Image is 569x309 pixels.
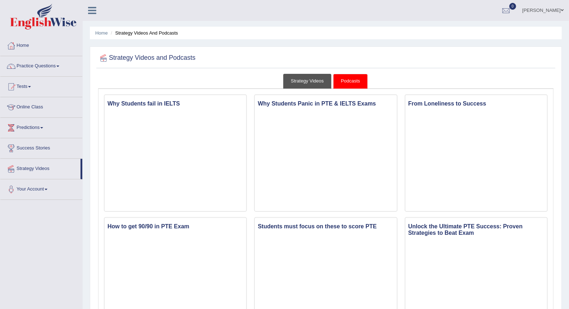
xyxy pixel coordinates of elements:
a: Home [95,30,108,36]
a: Home [0,36,82,54]
h3: From Loneliness to Success [405,99,547,109]
a: Strategy Videos [283,74,331,89]
a: Tests [0,77,82,95]
span: 0 [509,3,517,10]
a: Online Class [0,97,82,115]
h3: Students must focus on these to score PTE [255,221,396,232]
a: Strategy Videos [0,159,81,177]
a: Podcasts [333,74,367,89]
h3: Unlock the Ultimate PTE Success: Proven Strategies to Beat Exam [405,221,547,238]
a: Predictions [0,118,82,136]
h3: How to get 90/90 in PTE Exam [105,221,246,232]
h3: Why Students fail in IELTS [105,99,246,109]
li: Strategy Videos and Podcasts [109,30,178,36]
a: Success Stories [0,138,82,156]
a: Practice Questions [0,56,82,74]
h3: Why Students Panic in PTE & IELTS Exams [255,99,396,109]
a: Your Account [0,179,82,197]
h2: Strategy Videos and Podcasts [98,53,196,63]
